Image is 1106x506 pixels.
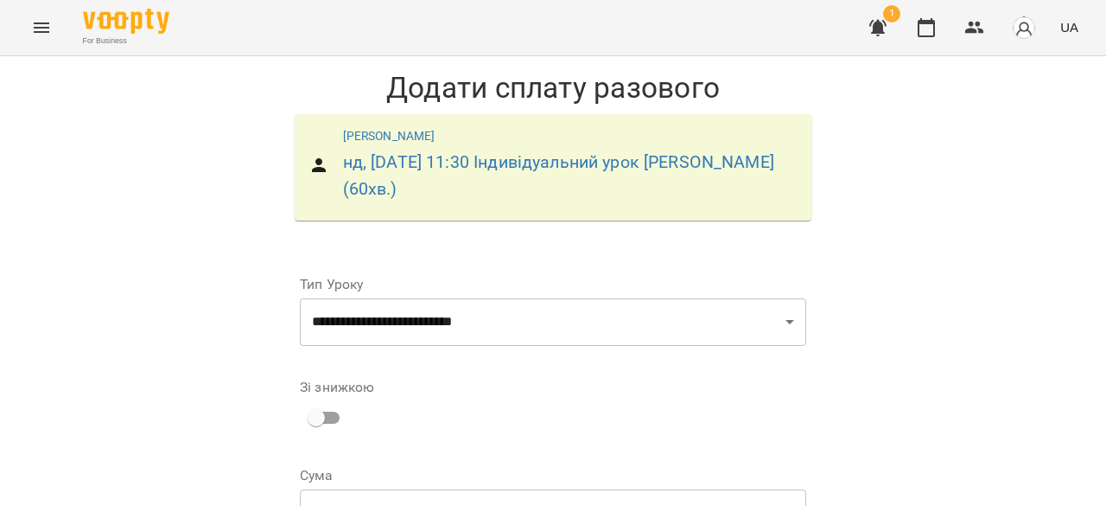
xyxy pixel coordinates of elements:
a: [PERSON_NAME] [343,129,435,143]
button: Menu [21,7,62,48]
span: 1 [883,5,900,22]
button: UA [1053,11,1085,43]
span: For Business [83,35,169,47]
a: нд, [DATE] 11:30 Індивідуальний урок [PERSON_NAME](60хв.) [343,152,774,199]
img: avatar_s.png [1012,16,1036,40]
label: Тип Уроку [300,278,806,291]
label: Сума [300,469,806,483]
span: UA [1060,18,1078,36]
h1: Додати сплату разового [286,70,820,106]
img: Voopty Logo [83,9,169,34]
label: Зі знижкою [300,381,374,394]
